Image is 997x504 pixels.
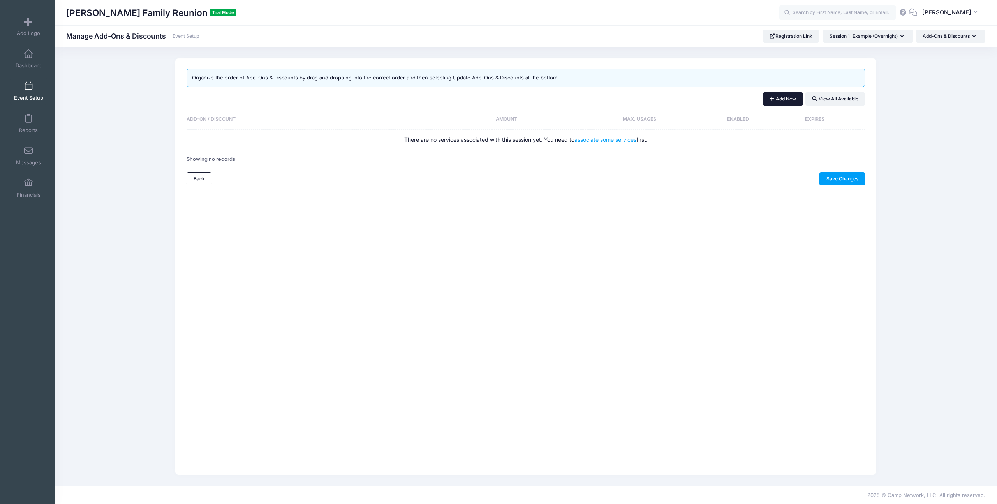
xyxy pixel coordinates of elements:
[492,109,583,130] th: Amount
[763,92,803,106] button: Add New
[10,78,47,105] a: Event Setup
[66,32,199,40] h1: Manage Add-Ons & Discounts
[763,30,819,43] a: Registration Link
[10,110,47,137] a: Reports
[867,492,985,498] span: 2025 © Camp Network, LLC. All rights reserved.
[17,30,40,37] span: Add Logo
[583,109,699,130] th: Max. Usages
[922,8,971,17] span: [PERSON_NAME]
[187,150,235,168] div: Showing no records
[805,92,865,106] button: View All Available
[780,109,853,130] th: Expires
[187,130,865,150] td: There are no services associated with this session yet. You need to first.
[16,62,42,69] span: Dashboard
[16,159,41,166] span: Messages
[823,30,913,43] button: Session 1: Example (Overnight)
[916,30,985,43] button: Add-Ons & Discounts
[574,136,636,143] a: associate some services
[819,172,865,185] a: Save Changes
[187,69,865,87] div: Organize the order of Add-Ons & Discounts by drag and dropping into the correct order and then se...
[10,13,47,40] a: Add Logo
[187,109,492,130] th: Add-On / Discount
[66,4,236,22] h1: [PERSON_NAME] Family Reunion
[187,172,211,185] a: Back
[173,33,199,39] a: Event Setup
[830,33,898,39] span: Session 1: Example (Overnight)
[779,5,896,21] input: Search by First Name, Last Name, or Email...
[17,192,41,198] span: Financials
[14,95,43,101] span: Event Setup
[19,127,38,134] span: Reports
[10,174,47,202] a: Financials
[10,45,47,72] a: Dashboard
[700,109,780,130] th: Enabled
[210,9,236,16] span: Trial Mode
[10,142,47,169] a: Messages
[917,4,985,22] button: [PERSON_NAME]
